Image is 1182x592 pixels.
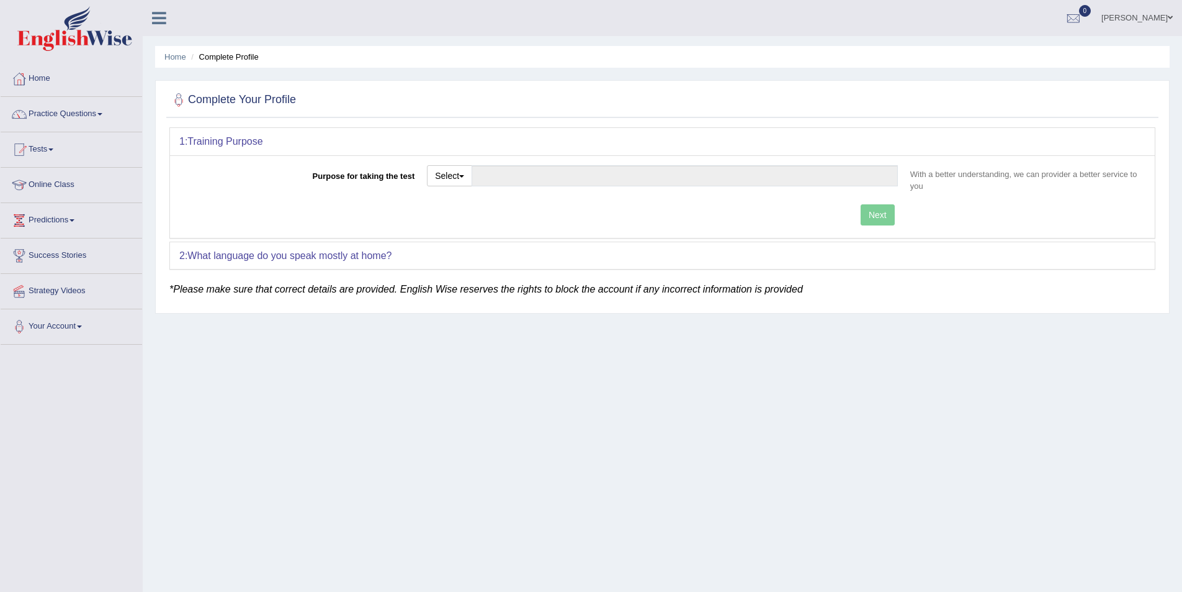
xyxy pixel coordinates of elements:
div: 1: [170,128,1155,155]
a: Home [164,52,186,61]
li: Complete Profile [188,51,258,63]
h2: Complete Your Profile [169,91,296,109]
a: Online Class [1,168,142,199]
p: With a better understanding, we can provider a better service to you [904,168,1145,192]
span: 0 [1079,5,1091,17]
button: Select [427,165,472,186]
a: Home [1,61,142,93]
b: What language do you speak mostly at home? [187,250,392,261]
b: Training Purpose [187,136,262,147]
a: Your Account [1,309,142,340]
a: Practice Questions [1,97,142,128]
a: Success Stories [1,239,142,270]
div: 2: [170,242,1155,270]
a: Strategy Videos [1,274,142,305]
a: Predictions [1,203,142,234]
em: *Please make sure that correct details are provided. English Wise reserves the rights to block th... [169,284,803,294]
label: Purpose for taking the test [179,165,421,182]
a: Tests [1,132,142,163]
